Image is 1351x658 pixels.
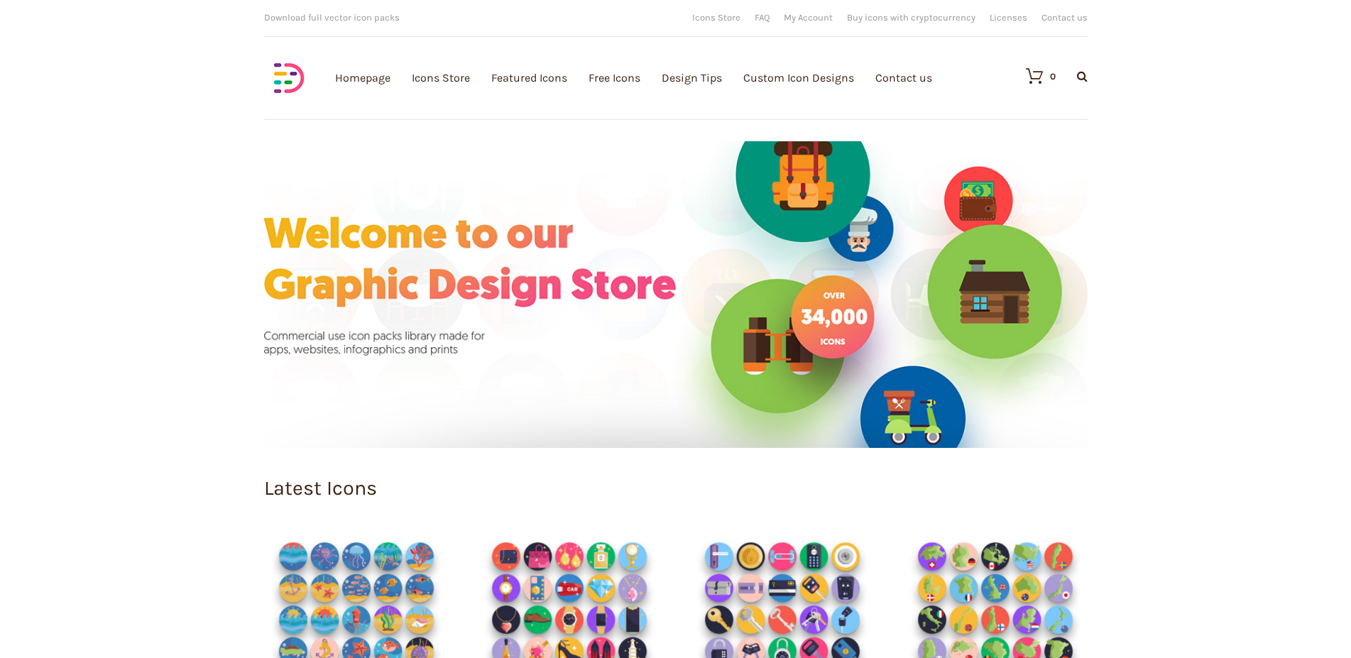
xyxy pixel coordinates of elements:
span: Download full vector icon packs [264,12,400,23]
a: FAQ [755,13,770,22]
a: Contact us [1041,13,1088,22]
a: Icons Store [692,13,740,22]
img: Graphic-design-store.jpg [264,141,1088,448]
a: 0 [1012,67,1056,84]
a: Licenses [990,13,1027,22]
div: 0 [1050,72,1056,81]
a: Buy icons with cryptocurrency [847,13,975,22]
h1: Latest Icons [264,478,1088,499]
a: My Account [784,13,833,22]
